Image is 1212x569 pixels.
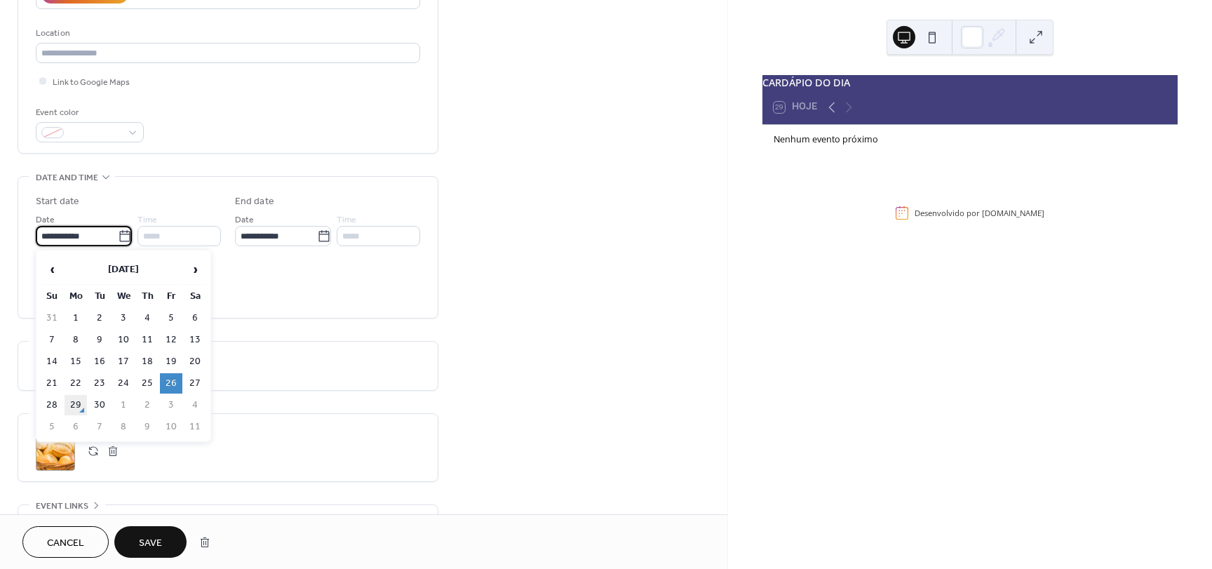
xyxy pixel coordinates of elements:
td: 9 [136,417,159,437]
span: Save [139,536,162,551]
td: 3 [160,395,182,415]
td: 12 [160,330,182,350]
span: Time [337,213,356,227]
th: Tu [88,286,111,307]
td: 19 [160,352,182,372]
td: 3 [112,308,135,328]
td: 10 [160,417,182,437]
span: Date and time [36,170,98,185]
th: [DATE] [65,255,182,285]
td: 27 [184,373,206,394]
td: 8 [65,330,87,350]
td: 10 [112,330,135,350]
span: Date [36,213,55,227]
span: Date [235,213,254,227]
td: 4 [184,395,206,415]
th: Su [41,286,63,307]
td: 11 [136,330,159,350]
td: 23 [88,373,111,394]
div: CARDÁPIO DO DIA [762,75,1178,91]
th: We [112,286,135,307]
td: 6 [184,308,206,328]
td: 14 [41,352,63,372]
button: Save [114,526,187,558]
td: 18 [136,352,159,372]
td: 9 [88,330,111,350]
button: Cancel [22,526,109,558]
th: Mo [65,286,87,307]
td: 21 [41,373,63,394]
span: Cancel [47,536,84,551]
td: 5 [41,417,63,437]
td: 28 [41,395,63,415]
div: ; [36,431,75,471]
td: 8 [112,417,135,437]
span: Event links [36,499,88,514]
div: Nenhum evento próximo [774,133,1166,147]
td: 25 [136,373,159,394]
span: Time [137,213,157,227]
td: 22 [65,373,87,394]
td: 16 [88,352,111,372]
td: 20 [184,352,206,372]
td: 11 [184,417,206,437]
td: 17 [112,352,135,372]
td: 2 [136,395,159,415]
div: End date [235,194,274,209]
span: ‹ [41,255,62,283]
th: Fr [160,286,182,307]
div: Desenvolvido por [915,208,1044,218]
td: 15 [65,352,87,372]
td: 6 [65,417,87,437]
div: ••• [18,505,438,535]
td: 5 [160,308,182,328]
div: Event color [36,105,141,120]
td: 7 [41,330,63,350]
td: 26 [160,373,182,394]
span: › [184,255,206,283]
td: 4 [136,308,159,328]
span: Link to Google Maps [53,75,130,90]
td: 2 [88,308,111,328]
td: 7 [88,417,111,437]
td: 29 [65,395,87,415]
td: 13 [184,330,206,350]
td: 31 [41,308,63,328]
td: 1 [65,308,87,328]
div: Start date [36,194,79,209]
a: [DOMAIN_NAME] [982,208,1044,218]
th: Th [136,286,159,307]
td: 24 [112,373,135,394]
td: 1 [112,395,135,415]
th: Sa [184,286,206,307]
div: Location [36,26,417,41]
td: 30 [88,395,111,415]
